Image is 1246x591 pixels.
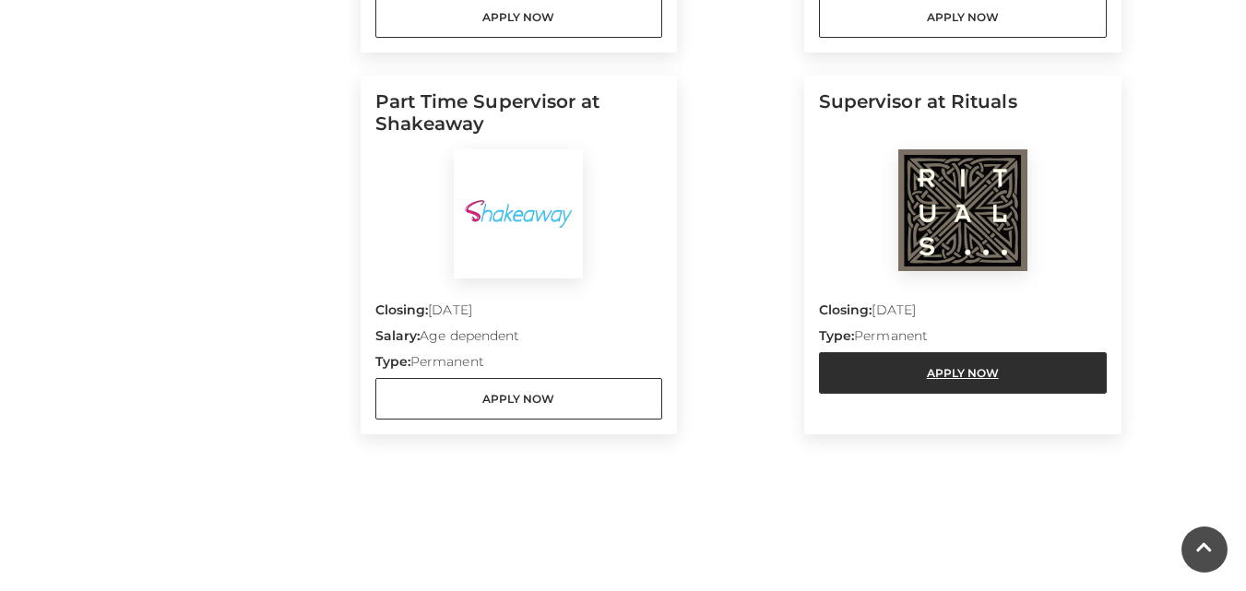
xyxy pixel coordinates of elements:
[819,327,854,344] strong: Type:
[898,149,1027,271] img: Rituals
[819,90,1107,149] h5: Supervisor at Rituals
[375,90,663,149] h5: Part Time Supervisor at Shakeaway
[375,301,429,318] strong: Closing:
[819,301,872,318] strong: Closing:
[454,149,583,278] img: Shakeaway
[375,353,410,370] strong: Type:
[375,326,663,352] p: Age dependent
[375,301,663,326] p: [DATE]
[375,327,421,344] strong: Salary:
[375,352,663,378] p: Permanent
[819,301,1107,326] p: [DATE]
[819,352,1107,394] a: Apply Now
[819,326,1107,352] p: Permanent
[375,378,663,420] a: Apply Now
